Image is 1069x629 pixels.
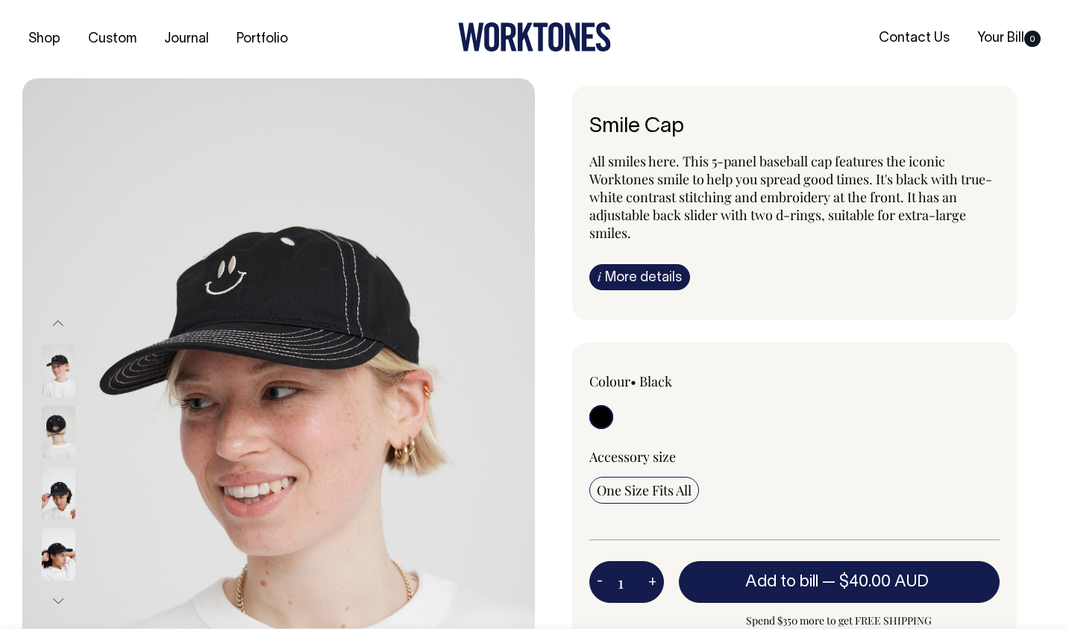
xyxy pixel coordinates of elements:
[839,575,929,589] span: $40.00 AUD
[745,575,818,589] span: Add to bill
[639,372,672,390] label: Black
[641,567,664,597] button: +
[82,27,142,51] a: Custom
[598,269,601,284] span: i
[22,27,66,51] a: Shop
[47,307,69,340] button: Previous
[589,448,1000,466] div: Accessory size
[1024,31,1041,47] span: 0
[630,372,636,390] span: •
[971,26,1047,51] a: Your Bill0
[589,477,699,504] input: One Size Fits All
[589,264,690,290] a: iMore details
[231,27,294,51] a: Portfolio
[589,372,753,390] div: Colour
[873,26,956,51] a: Contact Us
[679,561,1000,603] button: Add to bill —$40.00 AUD
[47,585,69,619] button: Next
[42,467,75,519] img: Smile Cap
[42,528,75,581] img: Smile Cap
[597,481,692,499] span: One Size Fits All
[589,567,610,597] button: -
[42,406,75,458] img: black
[589,152,1000,242] p: All smiles here. This 5-panel baseball cap features the iconic Worktones smile to help you spread...
[822,575,932,589] span: —
[158,27,215,51] a: Journal
[42,345,75,397] img: black
[589,116,1000,139] h6: Smile Cap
